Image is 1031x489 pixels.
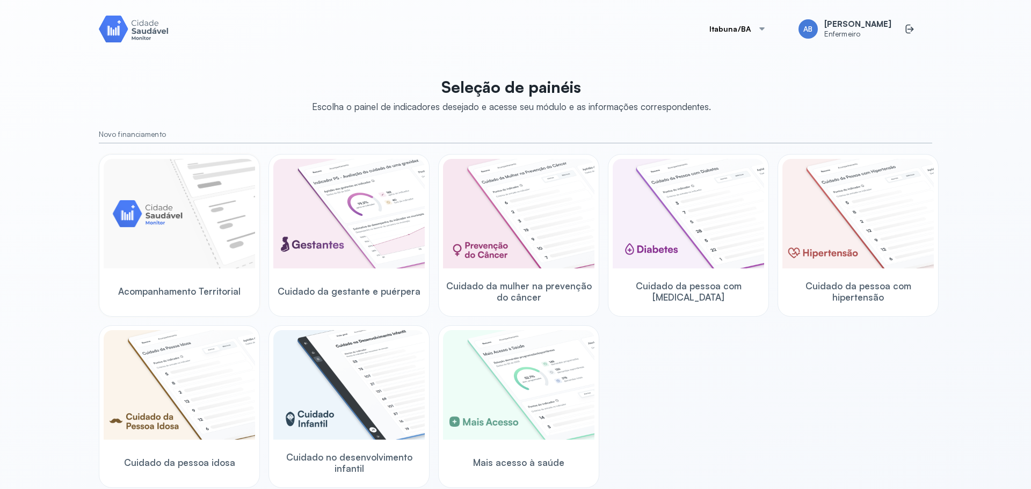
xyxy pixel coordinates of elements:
[613,159,764,268] img: diabetics.png
[118,286,241,297] span: Acompanhamento Territorial
[443,280,594,303] span: Cuidado da mulher na prevenção do câncer
[782,159,934,268] img: hypertension.png
[312,101,711,112] div: Escolha o painel de indicadores desejado e acesse seu módulo e as informações correspondentes.
[824,30,891,39] span: Enfermeiro
[312,77,711,97] p: Seleção de painéis
[124,457,235,468] span: Cuidado da pessoa idosa
[803,25,812,34] span: AB
[273,451,425,475] span: Cuidado no desenvolvimento infantil
[104,330,255,440] img: elderly.png
[99,130,932,139] small: Novo financiamento
[278,286,420,297] span: Cuidado da gestante e puérpera
[99,13,169,44] img: Logotipo do produto Monitor
[104,159,255,268] img: placeholder-module-ilustration.png
[273,330,425,440] img: child-development.png
[782,280,934,303] span: Cuidado da pessoa com hipertensão
[443,159,594,268] img: woman-cancer-prevention-care.png
[473,457,564,468] span: Mais acesso à saúde
[443,330,594,440] img: healthcare-greater-access.png
[696,18,780,40] button: Itabuna/BA
[613,280,764,303] span: Cuidado da pessoa com [MEDICAL_DATA]
[824,19,891,30] span: [PERSON_NAME]
[273,159,425,268] img: pregnants.png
